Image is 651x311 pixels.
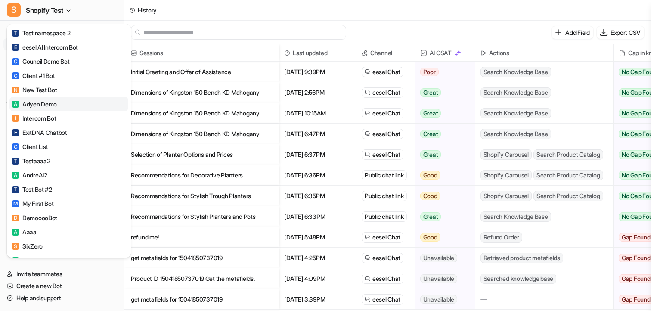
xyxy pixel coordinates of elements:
[12,185,52,194] div: Test Bot #2
[12,213,57,222] div: DemooooBot
[7,3,21,17] span: S
[12,199,54,208] div: My First Bot
[12,215,19,221] span: D
[12,71,55,80] div: Client #1 Bot
[12,156,50,165] div: Testaaaa2
[12,101,19,108] span: A
[12,43,78,52] div: eesel AI Intercom Bot
[12,143,19,150] span: C
[12,171,47,180] div: AndreAI2
[12,186,19,193] span: T
[12,28,71,37] div: Test namespace 2
[12,172,19,179] span: A
[12,58,19,65] span: C
[12,243,19,250] span: S
[12,85,57,94] div: New Test Bot
[12,200,19,207] span: M
[12,100,57,109] div: Adyen Demo
[12,87,19,93] span: N
[12,44,19,51] span: E
[12,229,19,236] span: A
[12,30,19,37] span: T
[12,256,69,265] div: [PERSON_NAME]
[12,114,56,123] div: Intercom Bot
[12,129,19,136] span: E
[12,115,19,122] span: I
[7,24,131,258] div: SShopify Test
[12,128,67,137] div: ExitDNA Chatbot
[26,4,63,16] span: Shopify Test
[12,142,48,151] div: Client List
[12,257,19,264] span: A
[12,158,19,165] span: T
[12,72,19,79] span: C
[12,242,43,251] div: SixZero
[12,227,37,236] div: Aaaa
[12,57,70,66] div: Council Demo Bot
